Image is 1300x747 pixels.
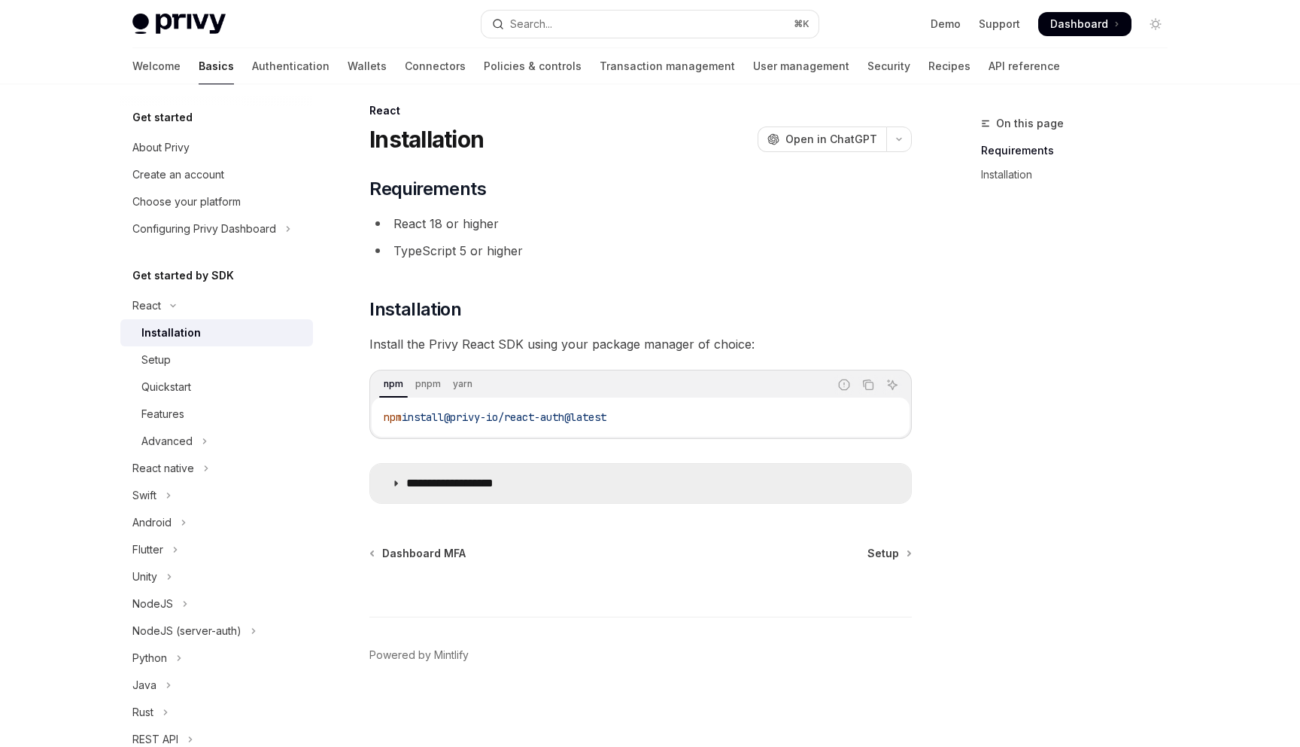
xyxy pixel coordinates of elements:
div: Setup [141,351,171,369]
a: Installation [120,319,313,346]
span: Install the Privy React SDK using your package manager of choice: [369,334,912,355]
button: Toggle Advanced section [120,428,313,455]
span: @privy-io/react-auth@latest [444,410,606,424]
a: Wallets [348,48,387,84]
div: Search... [510,15,552,33]
div: Features [141,405,184,423]
a: Transaction management [600,48,735,84]
button: Toggle Python section [120,645,313,672]
a: Dashboard [1038,12,1131,36]
span: On this page [996,114,1064,133]
div: yarn [448,375,477,393]
button: Toggle React native section [120,455,313,482]
div: Choose your platform [132,193,241,211]
li: React 18 or higher [369,213,912,234]
div: About Privy [132,139,190,157]
span: Dashboard MFA [382,546,466,561]
button: Toggle Unity section [120,563,313,590]
button: Toggle Rust section [120,699,313,726]
div: Rust [132,703,153,721]
h5: Get started [132,108,193,127]
a: Recipes [928,48,970,84]
button: Toggle Android section [120,509,313,536]
span: Open in ChatGPT [785,132,877,147]
div: Android [132,514,172,532]
div: Configuring Privy Dashboard [132,220,276,238]
a: Demo [931,17,961,32]
div: React [132,297,161,315]
div: Java [132,676,156,694]
a: Support [979,17,1020,32]
a: Create an account [120,161,313,188]
a: Choose your platform [120,188,313,215]
span: Dashboard [1050,17,1108,32]
a: Dashboard MFA [371,546,466,561]
a: Setup [120,346,313,373]
img: light logo [132,14,226,35]
a: Setup [867,546,910,561]
a: Features [120,401,313,428]
button: Toggle NodeJS section [120,590,313,617]
div: React [369,103,912,118]
div: Flutter [132,541,163,559]
a: Requirements [981,139,1180,163]
span: Installation [369,297,461,322]
button: Toggle Swift section [120,482,313,509]
span: ⌘ K [794,18,809,30]
h1: Installation [369,126,484,153]
div: Quickstart [141,378,191,396]
a: User management [753,48,849,84]
a: API reference [989,48,1060,84]
button: Open in ChatGPT [758,127,886,152]
div: Swift [132,486,156,505]
button: Report incorrect code [834,375,854,395]
button: Toggle Configuring Privy Dashboard section [120,215,313,242]
span: npm [384,410,402,424]
div: Installation [141,324,201,342]
a: Connectors [405,48,466,84]
button: Toggle React section [120,292,313,319]
div: pnpm [411,375,445,393]
div: Unity [132,568,157,586]
div: NodeJS (server-auth) [132,622,241,640]
a: Policies & controls [484,48,582,84]
div: React native [132,459,194,477]
button: Ask AI [882,375,902,395]
div: npm [379,375,408,393]
div: NodeJS [132,595,173,613]
a: About Privy [120,134,313,161]
button: Copy the contents from the code block [858,375,878,395]
div: Python [132,649,167,667]
span: Requirements [369,177,486,201]
button: Toggle NodeJS (server-auth) section [120,617,313,645]
li: TypeScript 5 or higher [369,240,912,261]
a: Quickstart [120,373,313,401]
h5: Get started by SDK [132,267,234,285]
a: Installation [981,163,1180,187]
a: Basics [199,48,234,84]
button: Open search [481,11,819,38]
button: Toggle Flutter section [120,536,313,563]
div: Advanced [141,432,193,450]
button: Toggle dark mode [1144,12,1168,36]
a: Welcome [132,48,181,84]
button: Toggle Java section [120,672,313,699]
a: Security [867,48,910,84]
a: Powered by Mintlify [369,648,469,663]
a: Authentication [252,48,330,84]
div: Create an account [132,166,224,184]
span: install [402,410,444,424]
span: Setup [867,546,899,561]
